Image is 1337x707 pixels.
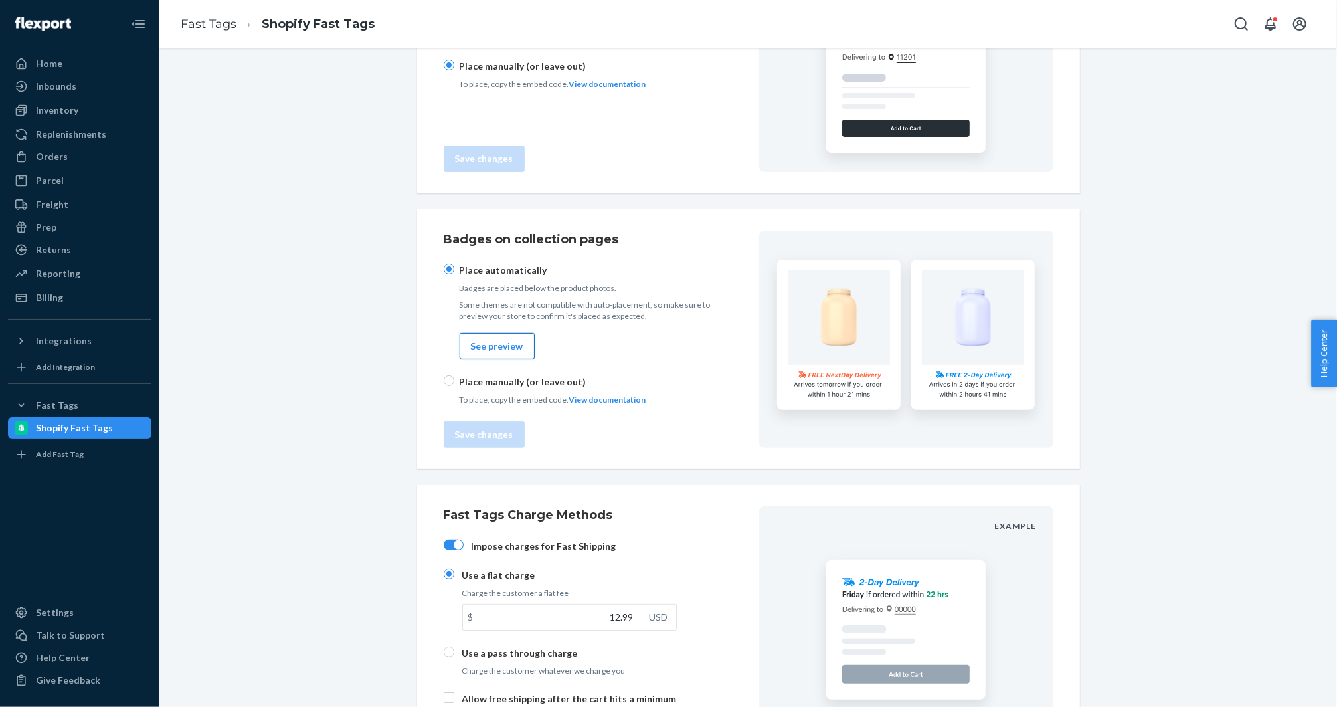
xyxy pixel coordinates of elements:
[462,569,677,582] p: Use a flat charge
[444,647,454,657] input: Use a pass through chargeCharge the customer whatever we charge you
[8,417,151,439] a: Shopify Fast Tags
[36,104,78,117] div: Inventory
[8,263,151,284] a: Reporting
[463,605,479,630] div: $
[472,540,677,553] p: Impose charges for Fast Shipping
[36,174,64,187] div: Parcel
[8,602,151,623] a: Settings
[36,421,113,435] div: Shopify Fast Tags
[460,299,738,322] p: Some themes are not compatible with auto-placement, so make sure to preview your store to confirm...
[8,239,151,260] a: Returns
[36,80,76,93] div: Inbounds
[36,674,100,687] div: Give Feedback
[1257,11,1284,37] button: Open notifications
[36,361,95,373] div: Add Integration
[262,17,375,31] a: Shopify Fast Tags
[8,100,151,121] a: Inventory
[460,78,646,90] p: To place, copy the embed code.
[444,421,525,448] button: Save changes
[569,395,646,405] a: View documentation
[181,17,236,31] a: Fast Tags
[460,394,738,405] p: To place, copy the embed code.
[36,651,90,664] div: Help Center
[36,150,68,163] div: Orders
[8,124,151,145] a: Replenishments
[8,76,151,97] a: Inbounds
[989,517,1043,535] div: Example
[463,605,642,630] input: $USD
[36,243,71,256] div: Returns
[36,128,106,141] div: Replenishments
[125,11,151,37] button: Close Navigation
[8,670,151,691] button: Give Feedback
[1228,11,1255,37] button: Open Search Box
[8,146,151,167] a: Orders
[460,264,738,277] p: Place automatically
[8,625,151,646] a: Talk to Support
[8,287,151,308] a: Billing
[1311,320,1337,387] button: Help Center
[36,399,78,412] div: Fast Tags
[8,444,151,465] a: Add Fast Tag
[444,506,613,524] h1: Fast Tags Charge Methods
[36,606,74,619] div: Settings
[36,334,92,348] div: Integrations
[36,629,105,642] div: Talk to Support
[36,57,62,70] div: Home
[460,60,646,73] p: Place manually (or leave out)
[8,330,151,352] button: Integrations
[460,333,535,359] button: See preview
[36,198,68,211] div: Freight
[444,692,454,703] input: Allow free shipping after the cart hits a minimum
[460,375,738,389] p: Place manually (or leave out)
[8,357,151,378] a: Add Integration
[460,282,738,294] p: Badges are placed below the product photos.
[36,291,63,304] div: Billing
[462,692,677,706] p: Allow free shipping after the cart hits a minimum
[36,221,56,234] div: Prep
[15,17,71,31] img: Flexport logo
[36,449,84,460] div: Add Fast Tag
[569,79,646,89] a: View documentation
[462,587,677,599] p: Charge the customer a flat fee
[444,231,619,248] h1: Badges on collection pages
[462,665,677,676] p: Charge the customer whatever we charge you
[8,395,151,416] button: Fast Tags
[642,605,676,630] div: USD
[8,647,151,668] a: Help Center
[8,217,151,238] a: Prep
[462,647,677,660] p: Use a pass through charge
[170,5,385,44] ol: breadcrumbs
[8,53,151,74] a: Home
[8,194,151,215] a: Freight
[444,569,454,579] input: Use a flat chargeCharge the customer a flat fee$USD
[1287,11,1313,37] button: Open account menu
[8,170,151,191] a: Parcel
[444,146,525,172] button: Save changes
[36,267,80,280] div: Reporting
